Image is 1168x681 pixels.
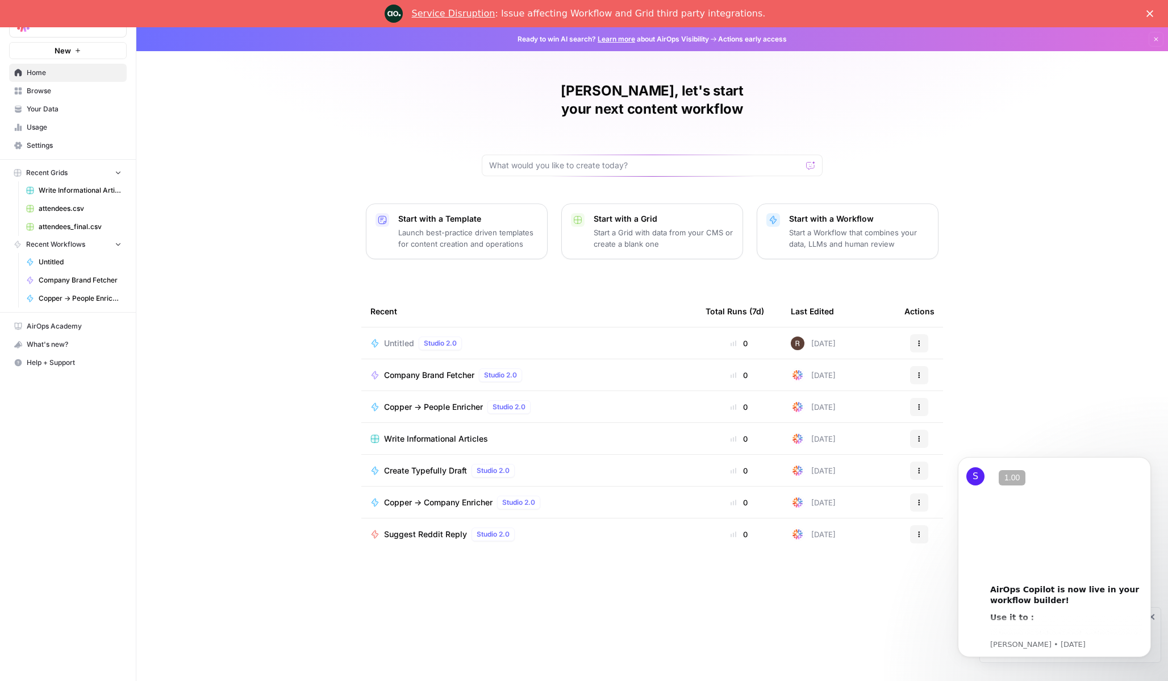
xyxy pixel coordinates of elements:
[706,433,773,445] div: 0
[791,368,804,382] img: qt8ddk4onl5bpuxynx99zi8os4pu
[484,370,517,380] span: Studio 2.0
[26,168,68,178] span: Recent Grids
[27,321,122,331] span: AirOps Academy
[791,464,804,477] img: qt8ddk4onl5bpuxynx99zi8os4pu
[706,497,773,508] div: 0
[9,354,127,372] button: Help + Support
[706,338,773,349] div: 0
[791,528,804,541] img: qt8ddk4onl5bpuxynx99zi8os4pu
[384,465,467,476] span: Create Typefully Draft
[39,257,122,267] span: Untitled
[9,335,127,354] button: What's new?
[706,369,773,381] div: 0
[789,213,929,225] p: Start with a Workflow
[9,64,127,82] a: Home
[9,118,127,136] a: Usage
[493,402,525,412] span: Studio 2.0
[706,296,764,327] div: Total Runs (7d)
[370,464,687,477] a: Create Typefully DraftStudio 2.0
[39,204,122,214] span: attendees.csv
[791,432,836,446] div: [DATE]
[791,400,836,414] div: [DATE]
[39,222,122,232] span: attendees_final.csv
[9,100,127,118] a: Your Data
[21,181,127,200] a: Write Informational Articles
[791,528,836,541] div: [DATE]
[482,82,823,118] h1: [PERSON_NAME], let's start your next content workflow
[27,86,122,96] span: Browse
[21,253,127,271] a: Untitled
[9,136,127,155] a: Settings
[39,185,122,196] span: Write Informational Articles
[791,496,836,509] div: [DATE]
[39,275,122,285] span: Company Brand Fetcher
[489,160,802,171] input: What would you like to create today?
[384,338,414,349] span: Untitled
[941,440,1168,675] iframe: Intercom notifications message
[55,45,71,56] span: New
[21,200,127,218] a: attendees.csv
[477,529,510,539] span: Studio 2.0
[791,337,804,350] img: msot3t1l2zao2ycliw23yeh5u0tz
[27,358,122,368] span: Help + Support
[706,529,773,540] div: 0
[370,400,687,414] a: Copper -> People EnricherStudio 2.0
[27,140,122,151] span: Settings
[9,317,127,335] a: AirOps Academy
[791,296,834,327] div: Last Edited
[21,218,127,236] a: attendees_final.csv
[10,336,126,353] div: What's new?
[384,529,467,540] span: Suggest Reddit Reply
[594,213,733,225] p: Start with a Grid
[904,296,935,327] div: Actions
[21,289,127,308] a: Copper -> People Enricher
[384,401,483,413] span: Copper -> People Enricher
[21,271,127,289] a: Company Brand Fetcher
[561,204,743,259] button: Start with a GridStart a Grid with data from your CMS or create a blank one
[384,369,474,381] span: Company Brand Fetcher
[412,8,766,19] div: : Issue affecting Workflow and Grid third party integrations.
[791,496,804,509] img: qt8ddk4onl5bpuxynx99zi8os4pu
[477,466,510,476] span: Studio 2.0
[384,497,493,508] span: Copper -> Company Enricher
[598,35,635,43] a: Learn more
[789,227,929,250] p: Start a Workflow that combines your data, LLMs and human review
[9,236,127,253] button: Recent Workflows
[398,213,538,225] p: Start with a Template
[791,337,836,350] div: [DATE]
[370,496,687,509] a: Copper -> Company EnricherStudio 2.0
[9,82,127,100] a: Browse
[370,296,687,327] div: Recent
[27,104,122,114] span: Your Data
[366,204,548,259] button: Start with a TemplateLaunch best-practice driven templates for content creation and operations
[370,433,687,445] a: Write Informational Articles
[1146,10,1158,17] div: Close
[594,227,733,250] p: Start a Grid with data from your CMS or create a blank one
[412,8,495,19] a: Service Disruption
[757,204,938,259] button: Start with a WorkflowStart a Workflow that combines your data, LLMs and human review
[718,34,787,44] span: Actions early access
[791,432,804,446] img: qt8ddk4onl5bpuxynx99zi8os4pu
[791,368,836,382] div: [DATE]
[706,465,773,476] div: 0
[370,337,687,350] a: UntitledStudio 2.0
[791,400,804,414] img: qt8ddk4onl5bpuxynx99zi8os4pu
[27,68,122,78] span: Home
[502,497,535,508] span: Studio 2.0
[9,164,127,181] button: Recent Grids
[9,42,127,59] button: New
[39,293,122,304] span: Copper -> People Enricher
[27,122,122,132] span: Usage
[370,368,687,382] a: Company Brand FetcherStudio 2.0
[706,401,773,413] div: 0
[385,5,403,23] img: Profile image for Engineering
[398,227,538,250] p: Launch best-practice driven templates for content creation and operations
